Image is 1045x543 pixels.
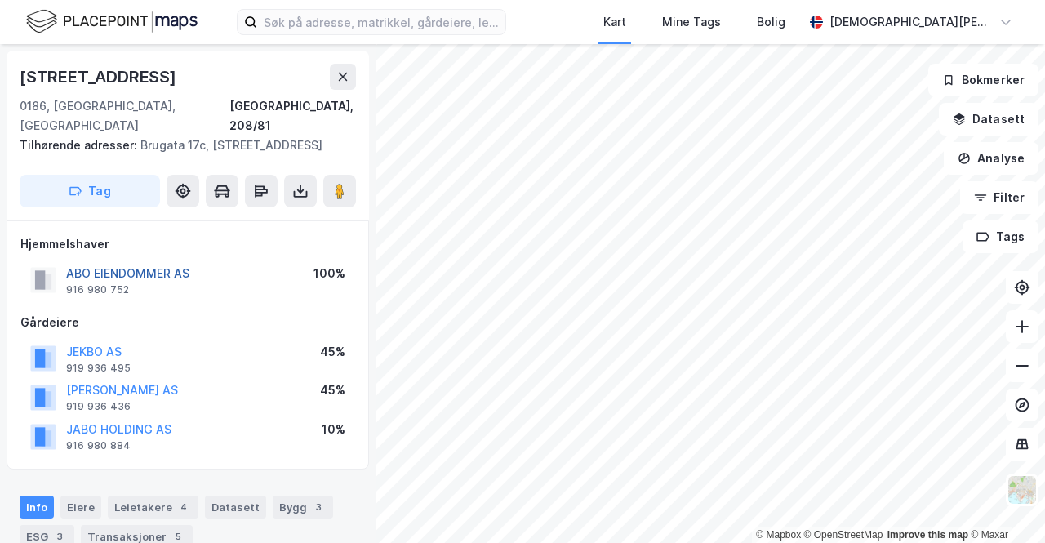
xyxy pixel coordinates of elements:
[20,138,140,152] span: Tilhørende adresser:
[939,103,1038,136] button: Datasett
[756,529,801,541] a: Mapbox
[66,283,129,296] div: 916 980 752
[960,181,1038,214] button: Filter
[273,496,333,519] div: Bygg
[603,12,626,32] div: Kart
[176,499,192,515] div: 4
[829,12,993,32] div: [DEMOGRAPHIC_DATA][PERSON_NAME]
[66,400,131,413] div: 919 936 436
[963,465,1045,543] iframe: Chat Widget
[322,420,345,439] div: 10%
[320,342,345,362] div: 45%
[310,499,327,515] div: 3
[887,529,968,541] a: Improve this map
[26,7,198,36] img: logo.f888ab2527a4732fd821a326f86c7f29.svg
[944,142,1038,175] button: Analyse
[20,175,160,207] button: Tag
[66,439,131,452] div: 916 980 884
[66,362,131,375] div: 919 936 495
[20,496,54,519] div: Info
[20,64,180,90] div: [STREET_ADDRESS]
[20,96,229,136] div: 0186, [GEOGRAPHIC_DATA], [GEOGRAPHIC_DATA]
[757,12,785,32] div: Bolig
[60,496,101,519] div: Eiere
[229,96,356,136] div: [GEOGRAPHIC_DATA], 208/81
[20,313,355,332] div: Gårdeiere
[313,264,345,283] div: 100%
[928,64,1038,96] button: Bokmerker
[662,12,721,32] div: Mine Tags
[963,220,1038,253] button: Tags
[205,496,266,519] div: Datasett
[108,496,198,519] div: Leietakere
[320,381,345,400] div: 45%
[20,234,355,254] div: Hjemmelshaver
[804,529,883,541] a: OpenStreetMap
[963,465,1045,543] div: Kontrollprogram for chat
[20,136,343,155] div: Brugata 17c, [STREET_ADDRESS]
[257,10,505,34] input: Søk på adresse, matrikkel, gårdeiere, leietakere eller personer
